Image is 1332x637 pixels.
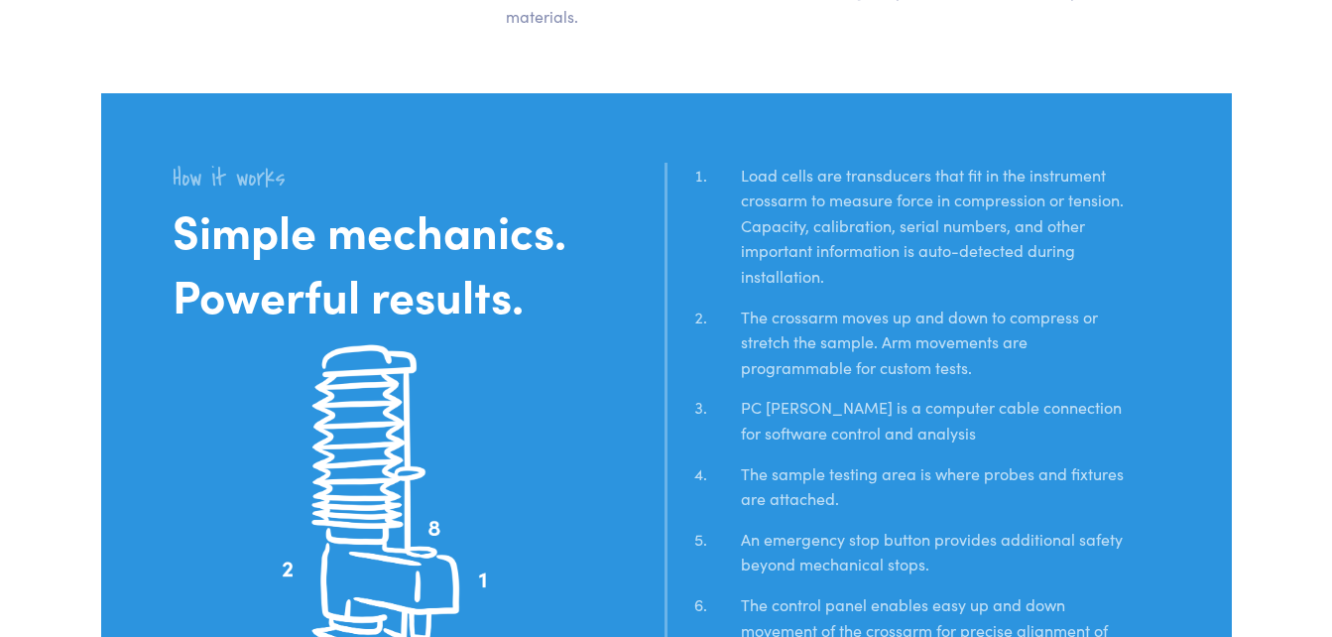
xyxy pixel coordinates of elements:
li: An emergency stop button provides additional safety beyond mechanical stops. [711,527,1160,592]
h1: Simple mechanics. [173,201,654,259]
li: PC [PERSON_NAME] is a computer cable connection for software control and analysis [711,395,1160,460]
li: The crossarm moves up and down to compress or stretch the sample. Arm movements are programmable ... [711,305,1160,396]
h2: How it works [173,163,654,193]
h1: Powerful results. [173,266,654,323]
li: Load cells are transducers that fit in the instrument crossarm to measure force in compression or... [711,163,1160,305]
li: The sample testing area is where probes and fixtures are attached. [711,461,1160,527]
